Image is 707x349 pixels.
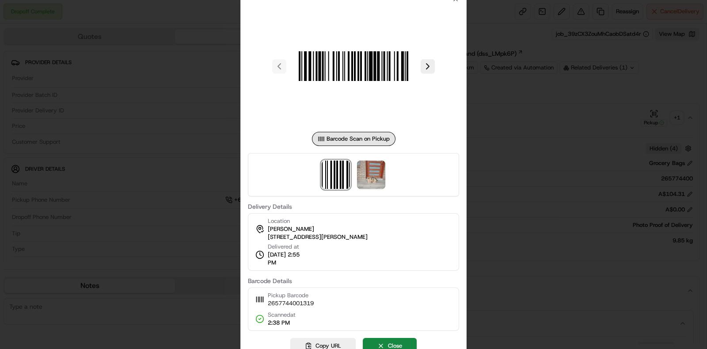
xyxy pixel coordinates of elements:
[322,161,350,189] img: barcode_scan_on_pickup image
[248,203,459,210] label: Delivery Details
[357,161,385,189] img: photo_proof_of_delivery image
[268,299,314,307] span: 2657744001319
[268,319,296,327] span: 2:38 PM
[268,243,308,251] span: Delivered at
[268,225,314,233] span: [PERSON_NAME]
[268,311,296,319] span: Scanned at
[268,251,308,267] span: [DATE] 2:55 PM
[290,3,417,130] img: barcode_scan_on_pickup image
[312,132,395,146] div: Barcode Scan on Pickup
[268,291,314,299] span: Pickup Barcode
[268,217,290,225] span: Location
[268,233,368,241] span: [STREET_ADDRESS][PERSON_NAME]
[248,278,459,284] label: Barcode Details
